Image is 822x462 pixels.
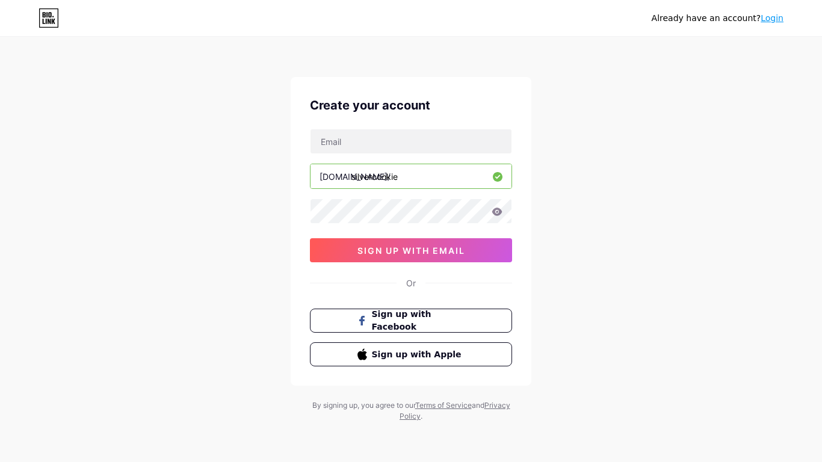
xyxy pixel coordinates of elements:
[406,277,416,289] div: Or
[310,309,512,333] button: Sign up with Facebook
[311,129,511,153] input: Email
[310,96,512,114] div: Create your account
[310,238,512,262] button: sign up with email
[311,164,511,188] input: username
[415,401,472,410] a: Terms of Service
[761,13,783,23] a: Login
[357,245,465,256] span: sign up with email
[309,400,513,422] div: By signing up, you agree to our and .
[310,342,512,366] button: Sign up with Apple
[652,12,783,25] div: Already have an account?
[320,170,391,183] div: [DOMAIN_NAME]/
[372,308,465,333] span: Sign up with Facebook
[372,348,465,361] span: Sign up with Apple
